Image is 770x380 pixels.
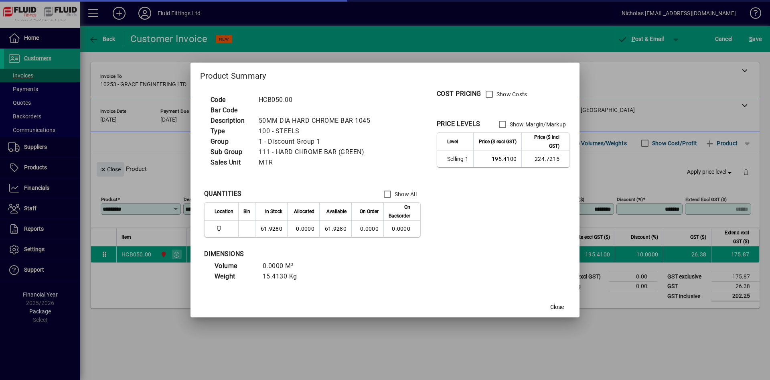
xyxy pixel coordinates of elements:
span: Close [550,303,564,311]
h2: Product Summary [190,63,580,86]
div: PRICE LEVELS [437,119,480,129]
td: Type [207,126,255,136]
td: Volume [211,261,259,271]
td: 15.4130 Kg [259,271,307,282]
span: Price ($ incl GST) [527,133,559,150]
td: Code [207,95,255,105]
td: MTR [255,157,380,168]
td: Bar Code [207,105,255,116]
td: 224.7215 [521,151,569,167]
td: HCB050.00 [255,95,380,105]
label: Show Costs [495,90,527,98]
span: 0.0000 [360,226,379,232]
span: Available [326,207,346,216]
td: 61.9280 [255,221,287,237]
td: Sub Group [207,147,255,157]
label: Show All [393,190,417,198]
td: 0.0000 M³ [259,261,307,271]
td: Description [207,116,255,126]
td: 100 - STEELS [255,126,380,136]
td: 195.4100 [473,151,521,167]
span: Selling 1 [447,155,468,163]
td: Group [207,136,255,147]
div: COST PRICING [437,89,481,99]
td: 0.0000 [383,221,420,237]
span: Location [215,207,233,216]
td: 50MM DIA HARD CHROME BAR 1045 [255,116,380,126]
span: Price ($ excl GST) [479,137,517,146]
span: On Backorder [389,203,410,220]
span: In Stock [265,207,282,216]
label: Show Margin/Markup [508,120,566,128]
span: Bin [243,207,250,216]
span: Allocated [294,207,314,216]
span: Level [447,137,458,146]
td: 1 - Discount Group 1 [255,136,380,147]
td: 0.0000 [287,221,319,237]
td: 111 - HARD CHROME BAR (GREEN) [255,147,380,157]
div: DIMENSIONS [204,249,405,259]
td: Weight [211,271,259,282]
button: Close [544,300,570,314]
td: Sales Unit [207,157,255,168]
td: 61.9280 [319,221,351,237]
div: QUANTITIES [204,189,242,199]
span: On Order [360,207,379,216]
